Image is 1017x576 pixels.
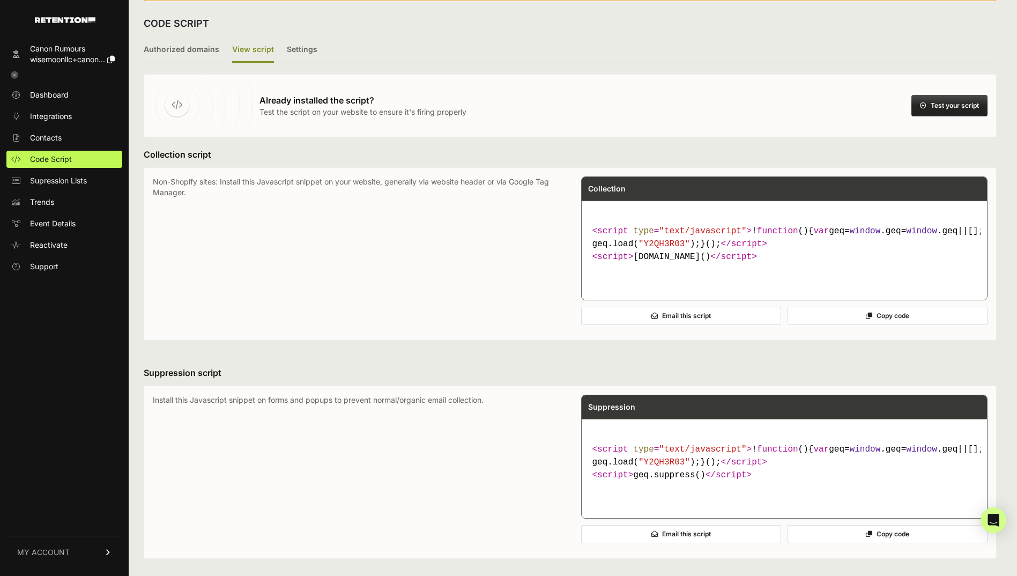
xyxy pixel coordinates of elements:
[6,151,122,168] a: Code Script
[850,445,881,454] span: window
[30,90,69,100] span: Dashboard
[633,445,654,454] span: type
[731,239,762,249] span: script
[757,226,808,236] span: ( )
[639,239,690,249] span: "Y2QH3R03"
[6,40,122,68] a: Canon Rumours wisemoonllc+canon...
[30,55,105,64] span: wisemoonllc+canon...
[6,237,122,254] a: Reactivate
[757,226,798,236] span: function
[30,111,72,122] span: Integrations
[30,240,68,250] span: Reactivate
[592,470,634,480] span: < >
[592,445,752,454] span: < = >
[30,175,87,186] span: Supression Lists
[588,220,981,268] code: [DOMAIN_NAME]()
[721,239,767,249] span: </ >
[597,445,628,454] span: script
[6,194,122,211] a: Trends
[6,108,122,125] a: Integrations
[581,525,781,543] button: Email this script
[813,226,829,236] span: var
[716,470,747,480] span: script
[30,43,115,54] div: Canon Rumours
[706,470,752,480] span: </ >
[153,395,560,550] p: Install this Javascript snippet on forms and popups to prevent normal/organic email collection.
[757,445,798,454] span: function
[813,445,829,454] span: var
[259,107,466,117] p: Test the script on your website to ensure it's firing properly
[592,226,752,236] span: < = >
[35,17,95,23] img: Retention.com
[981,507,1006,533] div: Open Intercom Messenger
[659,445,746,454] span: "text/javascript"
[144,366,997,379] h3: Suppression script
[788,307,988,325] button: Copy code
[30,261,58,272] span: Support
[633,226,654,236] span: type
[30,197,54,208] span: Trends
[588,439,981,486] code: geq.suppress()
[659,226,746,236] span: "text/javascript"
[6,172,122,189] a: Supression Lists
[6,215,122,232] a: Event Details
[6,129,122,146] a: Contacts
[597,252,628,262] span: script
[259,94,466,107] h3: Already installed the script?
[788,525,988,543] button: Copy code
[581,307,781,325] button: Email this script
[639,457,690,467] span: "Y2QH3R03"
[597,226,628,236] span: script
[721,252,752,262] span: script
[731,457,762,467] span: script
[592,252,634,262] span: < >
[582,395,988,419] div: Suppression
[6,86,122,104] a: Dashboard
[850,226,881,236] span: window
[30,154,72,165] span: Code Script
[757,445,808,454] span: ( )
[17,547,70,558] span: MY ACCOUNT
[287,38,317,63] label: Settings
[906,445,937,454] span: window
[153,176,560,331] p: Non-Shopify sites: Install this Javascript snippet on your website, generally via website header ...
[710,252,756,262] span: </ >
[144,148,997,161] h3: Collection script
[597,470,628,480] span: script
[144,38,219,63] label: Authorized domains
[144,16,209,31] h2: CODE SCRIPT
[906,226,937,236] span: window
[911,95,988,116] button: Test your script
[30,218,76,229] span: Event Details
[721,457,767,467] span: </ >
[6,258,122,275] a: Support
[6,536,122,568] a: MY ACCOUNT
[232,38,274,63] label: View script
[582,177,988,201] div: Collection
[30,132,62,143] span: Contacts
